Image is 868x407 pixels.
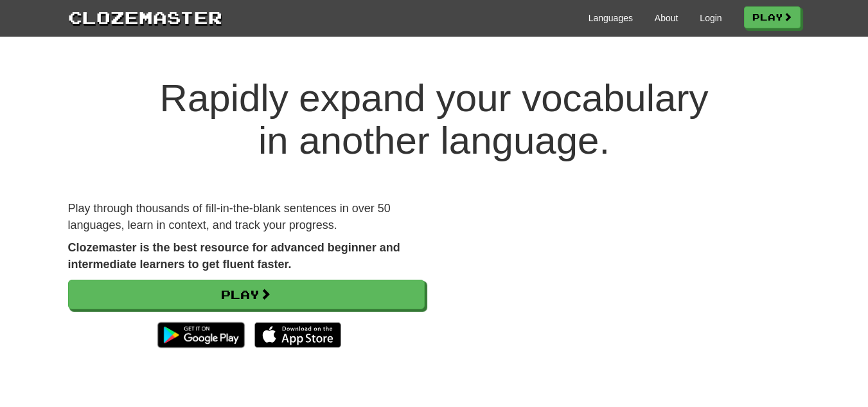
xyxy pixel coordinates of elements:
p: Play through thousands of fill-in-the-blank sentences in over 50 languages, learn in context, and... [68,201,425,233]
a: Clozemaster [68,5,222,29]
a: About [655,12,678,24]
img: Get it on Google Play [151,316,251,354]
strong: Clozemaster is the best resource for advanced beginner and intermediate learners to get fluent fa... [68,241,400,271]
img: Download_on_the_App_Store_Badge_US-UK_135x40-25178aeef6eb6b83b96f5f2d004eda3bffbb37122de64afbaef7... [254,322,341,348]
a: Languages [589,12,633,24]
a: Login [700,12,722,24]
a: Play [744,6,801,28]
a: Play [68,280,425,309]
